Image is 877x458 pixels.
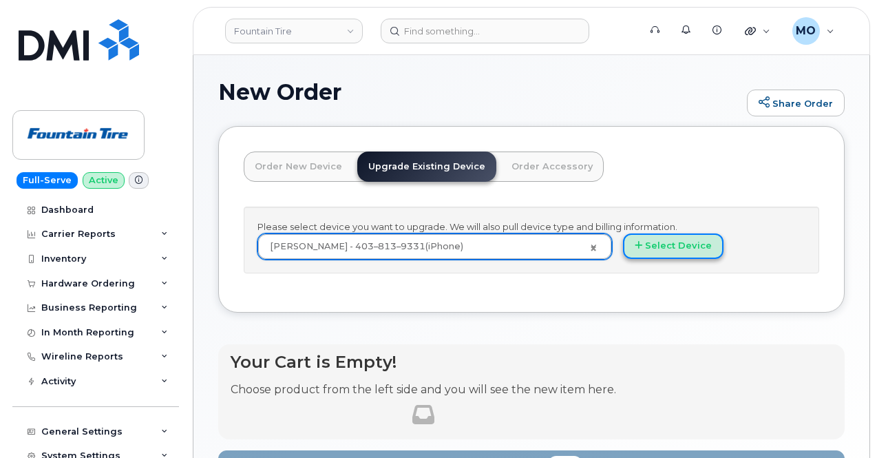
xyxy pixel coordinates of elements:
[357,152,496,182] a: Upgrade Existing Device
[500,152,604,182] a: Order Accessory
[425,241,463,251] span: (iPhone)
[231,382,616,398] p: Choose product from the left side and you will see the new item here.
[258,234,611,259] a: [PERSON_NAME] - 403–813–9331(iPhone)
[218,80,740,104] h1: New Order
[623,233,723,259] button: Select Device
[747,90,845,117] a: Share Order
[270,241,463,251] span: [PERSON_NAME] - 403–813–9331
[244,152,353,182] a: Order New Device
[231,353,616,371] h4: Your Cart is Empty!
[817,398,867,448] iframe: Messenger Launcher
[244,207,819,273] div: Please select device you want to upgrade. We will also pull device type and billing information.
